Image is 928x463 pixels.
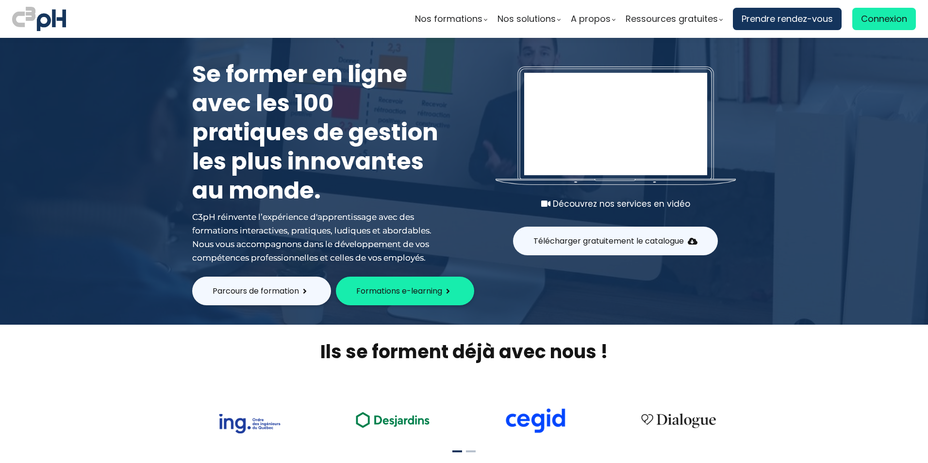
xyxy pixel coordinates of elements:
[415,12,482,26] span: Nos formations
[336,277,474,305] button: Formations e-learning
[533,235,684,247] span: Télécharger gratuitement le catalogue
[192,60,445,205] h1: Se former en ligne avec les 100 pratiques de gestion les plus innovantes au monde.
[213,285,299,297] span: Parcours de formation
[513,227,718,255] button: Télécharger gratuitement le catalogue
[571,12,611,26] span: A propos
[497,12,556,26] span: Nos solutions
[861,12,907,26] span: Connexion
[733,8,842,30] a: Prendre rendez-vous
[635,407,722,433] img: 4cbfeea6ce3138713587aabb8dcf64fe.png
[742,12,833,26] span: Prendre rendez-vous
[192,210,445,265] div: C3pH réinvente l’expérience d'apprentissage avec des formations interactives, pratiques, ludiques...
[180,339,748,364] h2: Ils se forment déjà avec nous !
[349,406,436,433] img: ea49a208ccc4d6e7deb170dc1c457f3b.png
[192,277,331,305] button: Parcours de formation
[218,414,281,433] img: 73f878ca33ad2a469052bbe3fa4fd140.png
[626,12,718,26] span: Ressources gratuites
[12,5,66,33] img: logo C3PH
[852,8,916,30] a: Connexion
[356,285,442,297] span: Formations e-learning
[496,197,736,211] div: Découvrez nos services en vidéo
[504,408,566,433] img: cdf238afa6e766054af0b3fe9d0794df.png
